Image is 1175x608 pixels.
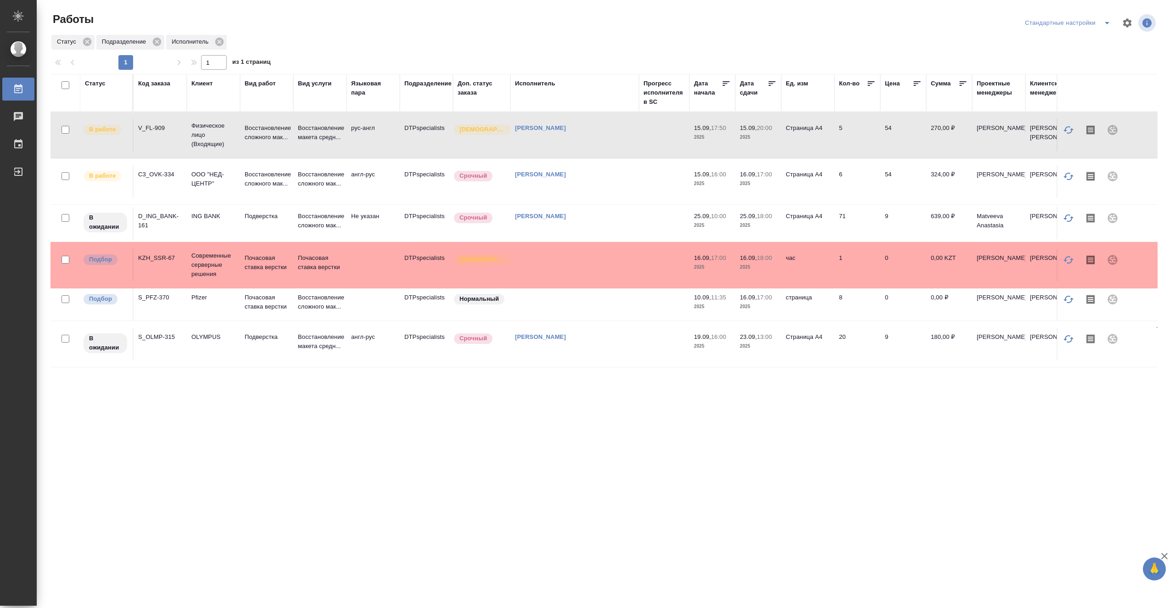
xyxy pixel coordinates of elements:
p: 16.09, [740,171,757,178]
div: Проект не привязан [1102,165,1124,187]
div: Исполнитель выполняет работу [83,124,128,136]
p: 17:00 [757,294,772,301]
td: Страница А4 [781,119,834,151]
p: 16:00 [711,171,726,178]
div: S_PFZ-370 [138,293,182,302]
p: Восстановление макета средн... [298,124,342,142]
td: [PERSON_NAME] [1025,165,1079,197]
span: Работы [50,12,94,27]
div: Доп. статус заказа [458,79,506,97]
p: 16.09, [694,254,711,261]
div: Статус [85,79,106,88]
td: Страница А4 [781,328,834,360]
div: Языковая пара [351,79,395,97]
p: 15.09, [694,124,711,131]
td: DTPspecialists [400,249,453,281]
p: Почасовая ставка верстки [245,293,289,311]
td: Страница А4 [781,165,834,197]
p: 20:00 [757,124,772,131]
div: Код заказа [138,79,170,88]
div: Цена [885,79,900,88]
p: Восстановление сложного мак... [245,124,289,142]
p: 17:00 [711,254,726,261]
td: англ-рус [347,328,400,360]
td: DTPspecialists [400,119,453,151]
div: D_ING_BANK-161 [138,212,182,230]
p: 2025 [740,179,777,188]
div: Исполнитель [166,35,227,50]
p: Статус [57,37,79,46]
td: страница [781,288,834,321]
td: англ-рус [347,165,400,197]
p: [DEMOGRAPHIC_DATA] [459,125,505,134]
p: 15.09, [740,124,757,131]
div: Проект не привязан [1102,249,1124,271]
p: 2025 [694,221,731,230]
a: [PERSON_NAME] [515,213,566,220]
p: 10:00 [711,213,726,220]
p: Подверстка [245,332,289,342]
div: Проектные менеджеры [977,79,1021,97]
td: [PERSON_NAME] [1025,328,1079,360]
td: DTPspecialists [400,165,453,197]
p: Срочный [459,334,487,343]
div: C3_OVK-334 [138,170,182,179]
td: 1 [834,249,880,281]
div: Проект не привязан [1102,288,1124,310]
p: 2025 [694,179,731,188]
p: 2025 [694,342,731,351]
td: [PERSON_NAME] [972,165,1025,197]
p: 16:00 [711,333,726,340]
p: В работе [89,171,116,180]
p: 17:50 [711,124,726,131]
div: Вид работ [245,79,276,88]
td: [PERSON_NAME], [PERSON_NAME] [1025,119,1079,151]
p: 17:00 [757,171,772,178]
span: 🙏 [1147,559,1162,579]
td: DTPspecialists [400,207,453,239]
div: Исполнитель назначен, приступать к работе пока рано [83,212,128,233]
p: Восстановление сложного мак... [298,170,342,188]
div: Подразделение [404,79,452,88]
div: V_FL-909 [138,124,182,133]
p: 2025 [694,133,731,142]
p: Физическое лицо (Входящие) [191,121,235,149]
td: 54 [880,165,926,197]
p: Восстановление макета средн... [298,332,342,351]
p: 25.09, [694,213,711,220]
td: 270,00 ₽ [926,119,972,151]
p: 19.09, [694,333,711,340]
div: Проект не привязан [1102,328,1124,350]
td: [PERSON_NAME] [972,328,1025,360]
div: Можно подбирать исполнителей [83,253,128,266]
p: Срочный [459,171,487,180]
div: Дата сдачи [740,79,767,97]
p: 11:35 [711,294,726,301]
p: Подбор [89,255,112,264]
p: 2025 [740,263,777,272]
p: 16.09, [740,254,757,261]
button: Обновить [1057,328,1080,350]
td: 5 [834,119,880,151]
div: Исполнитель назначен, приступать к работе пока рано [83,332,128,354]
td: 0,00 KZT [926,249,972,281]
button: Скопировать мини-бриф [1080,328,1102,350]
td: рус-англ [347,119,400,151]
td: Страница А4 [781,207,834,239]
p: Восстановление сложного мак... [298,293,342,311]
span: из 1 страниц [232,56,271,70]
a: [PERSON_NAME] [515,124,566,131]
div: Проект не привязан [1102,119,1124,141]
p: Подбор [89,294,112,304]
span: Настроить таблицу [1116,12,1138,34]
p: 18:00 [757,254,772,261]
p: 13:00 [757,333,772,340]
td: 0 [880,249,926,281]
p: [DEMOGRAPHIC_DATA] [459,255,505,264]
button: Скопировать мини-бриф [1080,119,1102,141]
p: Восстановление сложного мак... [298,212,342,230]
p: Подразделение [102,37,149,46]
p: Исполнитель [172,37,212,46]
p: 2025 [740,221,777,230]
td: [PERSON_NAME] [1025,288,1079,321]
